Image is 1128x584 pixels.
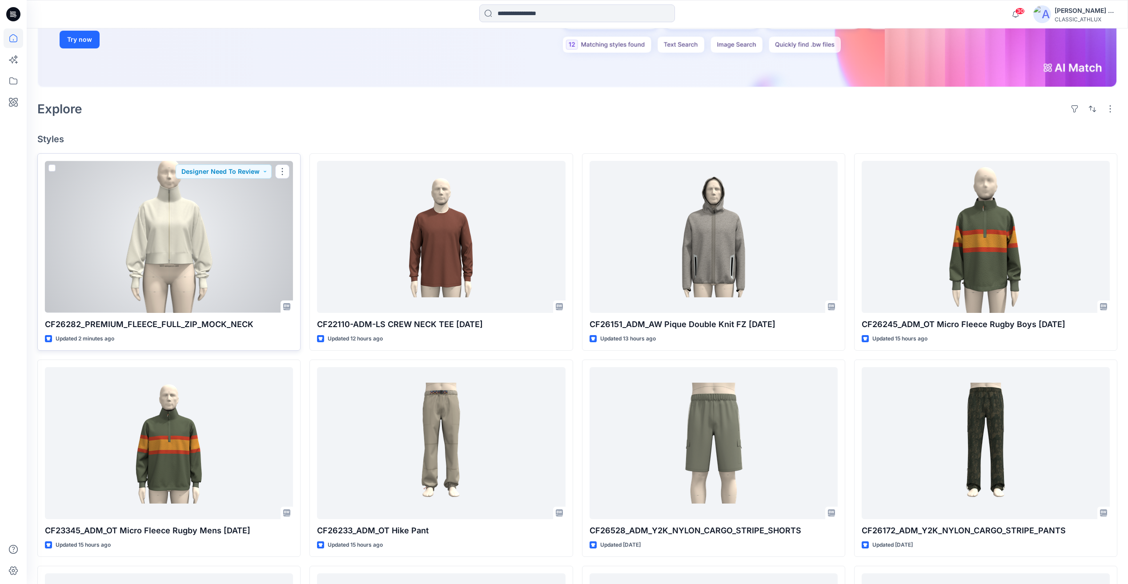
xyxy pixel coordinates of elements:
[56,334,114,344] p: Updated 2 minutes ago
[45,318,293,331] p: CF26282_PREMIUM_FLEECE_FULL_ZIP_MOCK_NECK
[45,161,293,312] a: CF26282_PREMIUM_FLEECE_FULL_ZIP_MOCK_NECK
[317,524,565,537] p: CF26233_ADM_OT Hike Pant
[60,31,100,48] button: Try now
[600,334,656,344] p: Updated 13 hours ago
[317,318,565,331] p: CF22110-ADM-LS CREW NECK TEE [DATE]
[590,161,838,312] a: CF26151_ADM_AW Pique Double Knit FZ 05OCT25
[328,334,383,344] p: Updated 12 hours ago
[37,102,82,116] h2: Explore
[590,318,838,331] p: CF26151_ADM_AW Pique Double Knit FZ [DATE]
[1055,5,1117,16] div: [PERSON_NAME] Cfai
[317,161,565,312] a: CF22110-ADM-LS CREW NECK TEE 04OCT25
[1015,8,1025,15] span: 30
[862,524,1110,537] p: CF26172_ADM_Y2K_NYLON_CARGO_STRIPE_PANTS
[317,367,565,519] a: CF26233_ADM_OT Hike Pant
[872,334,927,344] p: Updated 15 hours ago
[56,540,111,550] p: Updated 15 hours ago
[872,540,913,550] p: Updated [DATE]
[1055,16,1117,23] div: CLASSIC_ATHLUX
[1033,5,1051,23] img: avatar
[590,524,838,537] p: CF26528_ADM_Y2K_NYLON_CARGO_STRIPE_SHORTS
[45,524,293,537] p: CF23345_ADM_OT Micro Fleece Rugby Mens [DATE]
[600,540,641,550] p: Updated [DATE]
[862,367,1110,519] a: CF26172_ADM_Y2K_NYLON_CARGO_STRIPE_PANTS
[328,540,383,550] p: Updated 15 hours ago
[590,367,838,519] a: CF26528_ADM_Y2K_NYLON_CARGO_STRIPE_SHORTS
[37,134,1117,144] h4: Styles
[45,367,293,519] a: CF23345_ADM_OT Micro Fleece Rugby Mens 05OCT25
[862,318,1110,331] p: CF26245_ADM_OT Micro Fleece Rugby Boys [DATE]
[862,161,1110,312] a: CF26245_ADM_OT Micro Fleece Rugby Boys 05OCT25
